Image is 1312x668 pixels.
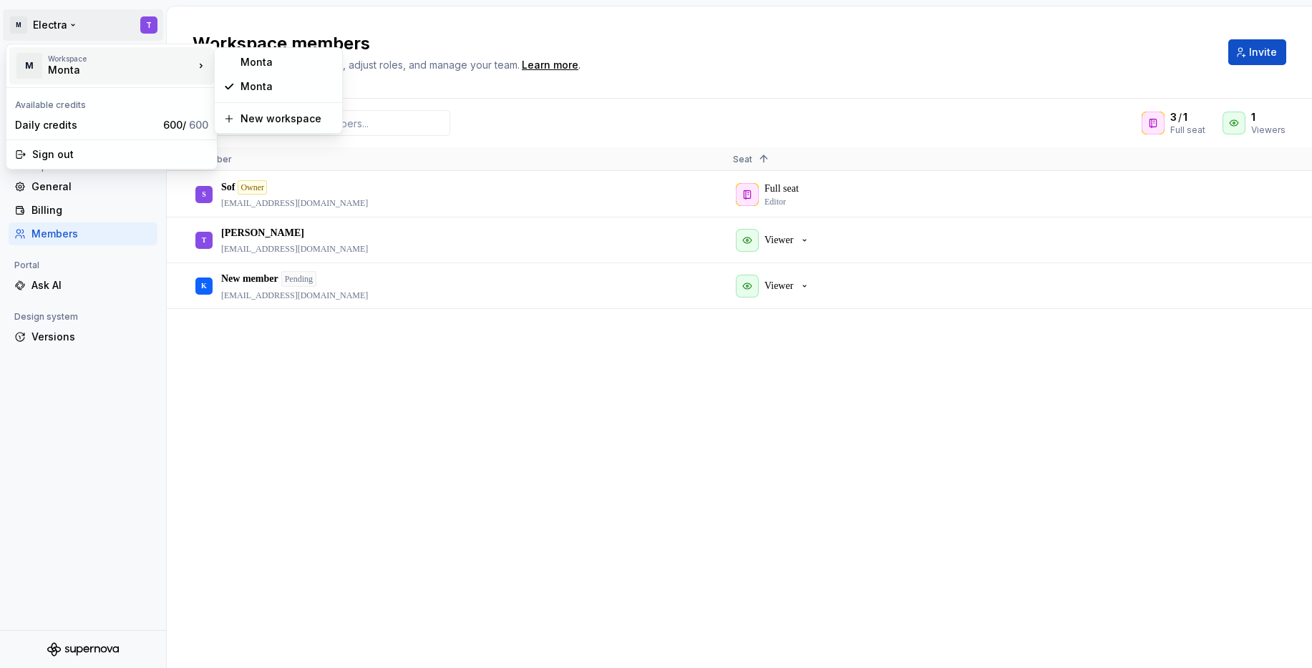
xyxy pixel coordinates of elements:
[48,54,194,63] div: Workspace
[240,112,334,126] div: New workspace
[240,79,334,94] div: Monta
[15,118,157,132] div: Daily credits
[32,147,208,162] div: Sign out
[240,55,334,69] div: Monta
[189,119,208,131] span: 600
[9,91,214,114] div: Available credits
[16,53,42,79] div: M
[163,119,208,131] span: 600 /
[48,63,170,77] div: Monta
